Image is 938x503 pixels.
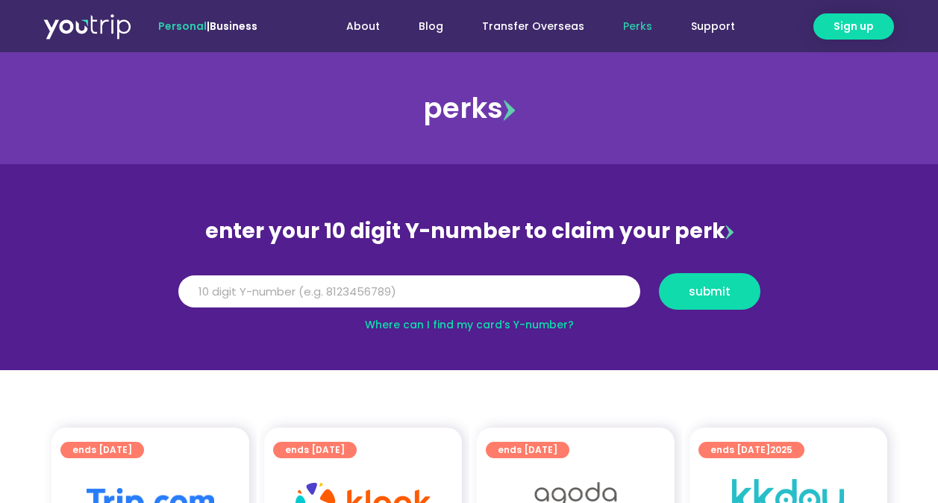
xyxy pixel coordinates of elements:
a: ends [DATE] [486,442,569,458]
a: ends [DATE] [273,442,357,458]
form: Y Number [178,273,760,321]
a: Sign up [813,13,894,40]
span: Sign up [834,19,874,34]
a: Support [672,13,754,40]
span: submit [689,286,731,297]
a: ends [DATE] [60,442,144,458]
span: ends [DATE] [498,442,557,458]
a: Blog [399,13,463,40]
span: ends [DATE] [72,442,132,458]
a: Transfer Overseas [463,13,604,40]
span: 2025 [770,443,792,456]
div: enter your 10 digit Y-number to claim your perk [171,212,768,251]
span: ends [DATE] [710,442,792,458]
a: Perks [604,13,672,40]
input: 10 digit Y-number (e.g. 8123456789) [178,275,640,308]
a: ends [DATE]2025 [698,442,804,458]
span: Personal [158,19,207,34]
nav: Menu [298,13,754,40]
span: | [158,19,257,34]
a: Where can I find my card’s Y-number? [365,317,574,332]
button: submit [659,273,760,310]
a: About [327,13,399,40]
a: Business [210,19,257,34]
span: ends [DATE] [285,442,345,458]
